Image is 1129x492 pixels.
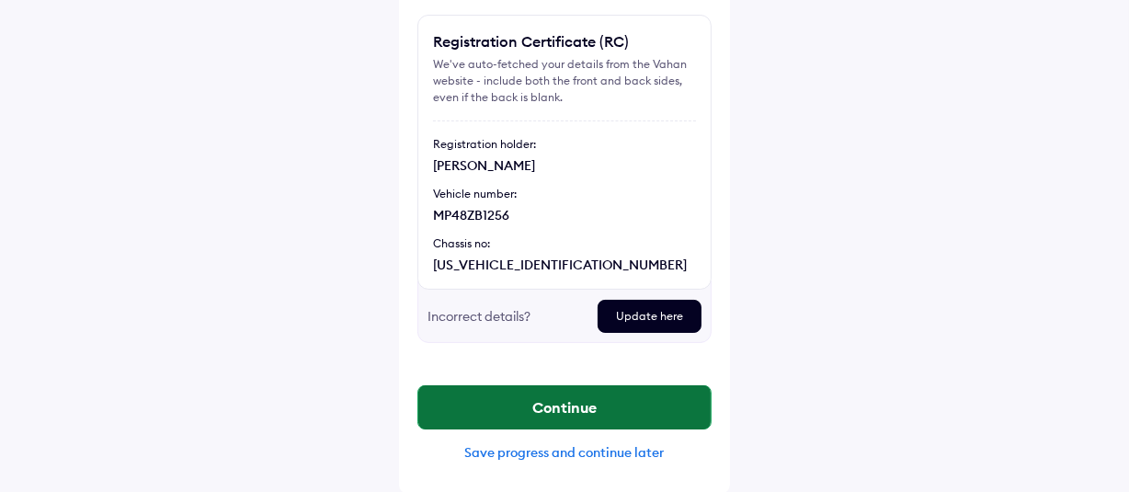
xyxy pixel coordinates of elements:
[433,256,696,274] div: [US_VEHICLE_IDENTIFICATION_NUMBER]
[418,385,711,429] button: Continue
[433,156,696,175] div: [PERSON_NAME]
[417,444,712,461] div: Save progress and continue later
[433,30,629,52] div: Registration Certificate (RC)
[433,56,696,106] div: We've auto-fetched your details from the Vahan website - include both the front and back sides, e...
[428,300,583,333] div: Incorrect details?
[433,206,696,224] div: MP48ZB1256
[598,300,701,333] div: Update here
[433,186,696,202] div: Vehicle number:
[433,136,696,153] div: Registration holder:
[433,235,696,252] div: Chassis no:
